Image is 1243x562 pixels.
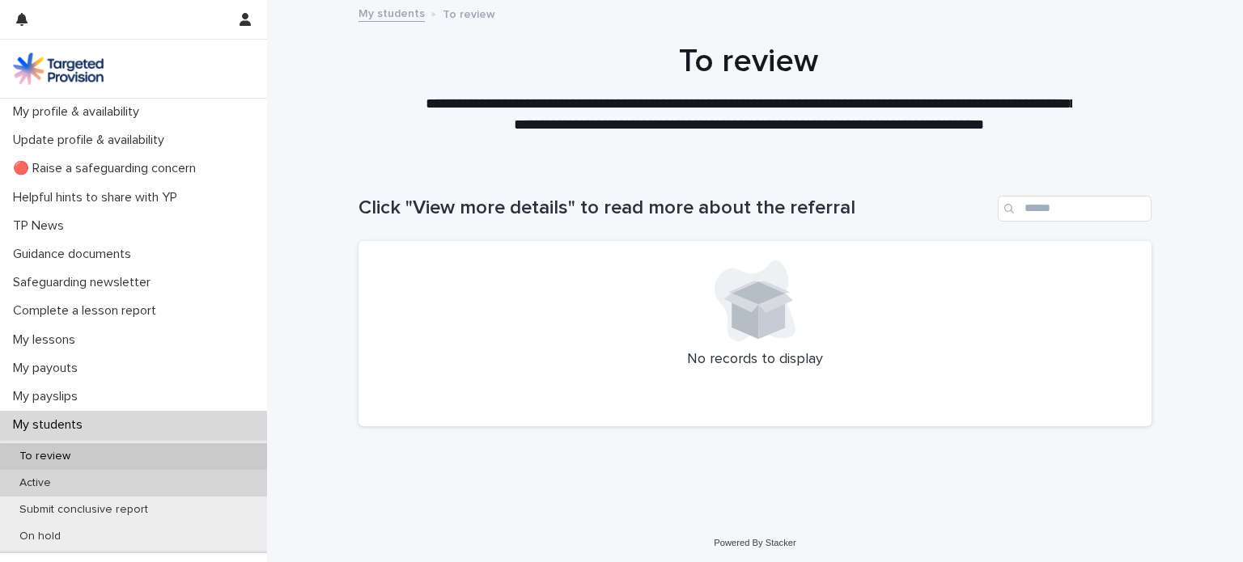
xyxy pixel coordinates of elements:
[358,3,425,22] a: My students
[6,450,83,463] p: To review
[6,247,144,262] p: Guidance documents
[6,389,91,404] p: My payslips
[6,503,161,517] p: Submit conclusive report
[6,417,95,433] p: My students
[6,275,163,290] p: Safeguarding newsletter
[6,104,152,120] p: My profile & availability
[6,190,190,205] p: Helpful hints to share with YP
[6,161,209,176] p: 🔴 Raise a safeguarding concern
[6,218,77,234] p: TP News
[352,42,1145,81] h1: To review
[6,133,177,148] p: Update profile & availability
[13,53,104,85] img: M5nRWzHhSzIhMunXDL62
[714,538,795,547] a: Powered By Stacker
[443,4,495,22] p: To review
[6,530,74,543] p: On hold
[6,476,64,490] p: Active
[378,351,1132,369] p: No records to display
[358,196,991,220] h1: Click "View more details" to read more about the referral
[6,332,88,348] p: My lessons
[998,196,1152,222] input: Search
[6,303,169,319] p: Complete a lesson report
[6,361,91,376] p: My payouts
